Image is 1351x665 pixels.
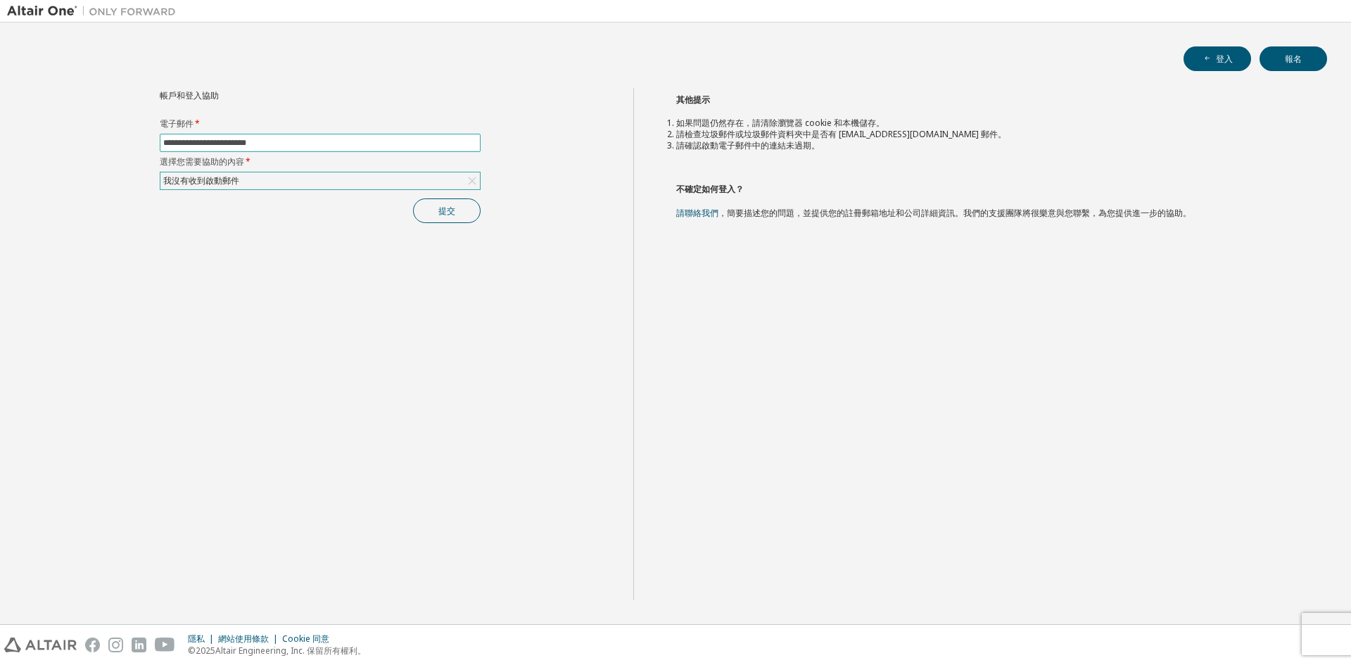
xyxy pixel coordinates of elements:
font: 網站使用條款 [218,633,269,645]
font: 提交 [438,205,455,217]
font: 電子郵件 [160,118,194,129]
font: ，簡要描述您的問題，並提供您的註冊郵箱地址和公司詳細資訊。我們的支援團隊將很樂意與您聯繫，為您提供進一步的協助。 [718,207,1191,219]
font: 請確認啟動電子郵件中的連結未過期。 [676,139,820,151]
font: 登入 [1216,53,1233,65]
font: 請檢查垃圾郵件或垃圾郵件資料夾中是否有 [EMAIL_ADDRESS][DOMAIN_NAME] 郵件。 [676,128,1006,140]
font: 報名 [1285,53,1302,65]
font: 如果問題仍然存在，請清除瀏覽器 cookie 和本機儲存。 [676,117,884,129]
font: 我沒有收到啟動郵件 [163,175,239,186]
img: linkedin.svg [132,638,146,652]
img: youtube.svg [155,638,175,652]
button: 登入 [1184,46,1251,71]
font: © [188,645,196,657]
font: 帳戶和登入協助 [160,89,219,101]
button: 提交 [413,198,481,223]
button: 報名 [1260,46,1327,71]
div: 我沒有收到啟動郵件 [160,172,480,189]
font: Altair Engineering, Inc. 保留所有權利。 [215,645,366,657]
font: Cookie 同意 [282,633,329,645]
img: instagram.svg [108,638,123,652]
img: altair_logo.svg [4,638,77,652]
img: 牽牛星一號 [7,4,183,18]
a: 請聯絡我們 [676,207,718,219]
img: facebook.svg [85,638,100,652]
font: 隱私 [188,633,205,645]
font: 2025 [196,645,215,657]
font: 不確定如何登入？ [676,183,744,195]
font: 選擇您需要協助的內容 [160,156,244,167]
font: 其他提示 [676,94,710,106]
